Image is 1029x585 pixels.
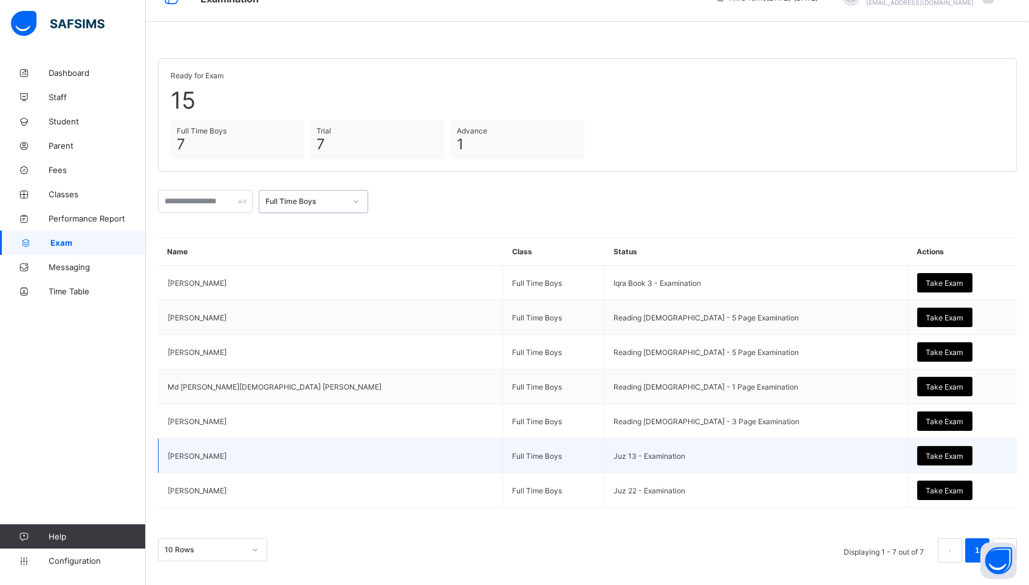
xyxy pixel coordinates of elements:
td: Reading [DEMOGRAPHIC_DATA] - 1 Page Examination [604,370,908,404]
td: Iqra Book 3 - Examination [604,266,908,300]
span: Parent [49,141,146,150]
td: Full Time Boys [503,404,604,439]
span: Ready for Exam [171,71,1004,80]
td: Juz 13 - Examination [604,439,908,473]
th: Status [604,238,908,266]
span: 7 [316,135,438,153]
span: Exam [50,238,146,248]
span: Student [49,117,146,126]
td: [PERSON_NAME] [159,473,503,508]
span: Take Exam [926,417,963,426]
td: Reading [DEMOGRAPHIC_DATA] - 5 Page Examination [604,335,908,370]
div: Full Time Boys [265,197,346,206]
td: Full Time Boys [503,300,604,335]
span: Take Exam [926,451,963,461]
span: Take Exam [926,313,963,322]
td: Md [PERSON_NAME][DEMOGRAPHIC_DATA] [PERSON_NAME] [159,370,503,404]
td: Full Time Boys [503,335,604,370]
th: Name [159,238,503,266]
li: 下一页 [993,538,1017,563]
span: Fees [49,165,146,175]
div: 10 Rows [165,546,245,555]
td: Juz 22 - Examination [604,473,908,508]
button: next page [993,538,1017,563]
span: 7 [177,135,298,153]
span: Advance [457,126,578,135]
td: Full Time Boys [503,266,604,300]
th: Class [503,238,604,266]
td: [PERSON_NAME] [159,300,503,335]
span: Help [49,532,145,541]
span: Performance Report [49,214,146,223]
span: Take Exam [926,486,963,495]
li: Displaying 1 - 7 out of 7 [835,538,933,563]
span: Full Time Boys [177,126,298,135]
span: Take Exam [926,382,963,391]
span: Trial [316,126,438,135]
td: [PERSON_NAME] [159,404,503,439]
td: [PERSON_NAME] [159,335,503,370]
span: Time Table [49,286,146,296]
a: 1 [971,543,983,558]
button: Open asap [980,543,1017,579]
td: Full Time Boys [503,370,604,404]
li: 上一页 [938,538,962,563]
td: [PERSON_NAME] [159,266,503,300]
th: Actions [908,238,1017,266]
td: Reading [DEMOGRAPHIC_DATA] - 5 Page Examination [604,300,908,335]
span: Classes [49,189,146,199]
td: Full Time Boys [503,439,604,473]
span: Staff [49,92,146,102]
span: Messaging [49,262,146,272]
td: Reading [DEMOGRAPHIC_DATA] - 3 Page Examination [604,404,908,439]
span: 1 [457,135,578,153]
span: 15 [171,86,1004,114]
span: Take Exam [926,279,963,288]
span: Configuration [49,556,145,566]
button: prev page [938,538,962,563]
span: Take Exam [926,348,963,357]
img: safsims [11,11,104,36]
li: 1 [965,538,990,563]
span: Dashboard [49,68,146,78]
td: Full Time Boys [503,473,604,508]
td: [PERSON_NAME] [159,439,503,473]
